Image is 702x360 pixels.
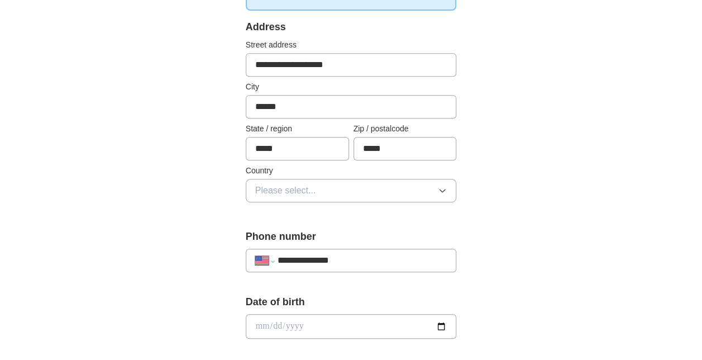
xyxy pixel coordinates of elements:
label: State / region [246,123,349,135]
label: Country [246,165,457,177]
label: Date of birth [246,295,457,310]
label: Street address [246,39,457,51]
label: Phone number [246,229,457,244]
label: Zip / postalcode [354,123,457,135]
span: Please select... [255,184,316,197]
button: Please select... [246,179,457,202]
div: Address [246,20,457,35]
label: City [246,81,457,93]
